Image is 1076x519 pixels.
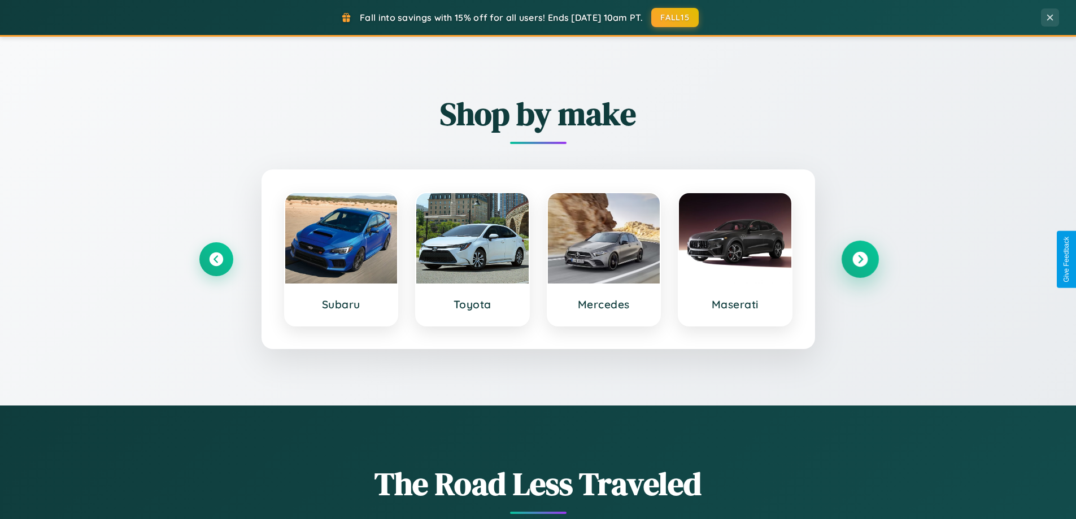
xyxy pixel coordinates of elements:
[297,298,386,311] h3: Subaru
[1062,237,1070,282] div: Give Feedback
[651,8,699,27] button: FALL15
[559,298,649,311] h3: Mercedes
[690,298,780,311] h3: Maserati
[199,92,877,136] h2: Shop by make
[360,12,643,23] span: Fall into savings with 15% off for all users! Ends [DATE] 10am PT.
[428,298,517,311] h3: Toyota
[199,462,877,505] h1: The Road Less Traveled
